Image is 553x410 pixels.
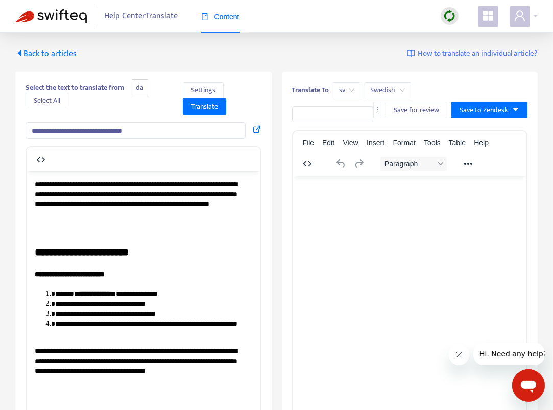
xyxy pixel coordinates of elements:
span: Select All [34,95,60,107]
iframe: Stäng meddelande [449,345,469,365]
span: View [343,139,358,147]
button: Redo [350,157,368,171]
b: Translate To [292,84,329,96]
button: Save to Zendeskcaret-down [451,102,527,118]
b: Select the text to translate from [26,82,124,93]
span: appstore [482,10,494,22]
span: Translate [191,101,218,112]
button: Select All [26,93,68,109]
button: Block Paragraph [380,157,447,171]
button: Save for review [386,102,447,118]
span: Format [393,139,416,147]
span: Insert [367,139,384,147]
span: Table [449,139,466,147]
span: Swedish [371,83,405,98]
span: da [132,79,148,96]
span: How to translate an individual article? [418,48,538,60]
button: Reveal or hide additional toolbar items [460,157,477,171]
img: image-link [407,49,415,58]
span: caret-left [15,49,23,57]
a: How to translate an individual article? [407,48,538,60]
img: sync.dc5367851b00ba804db3.png [443,10,456,22]
span: Paragraph [384,160,435,168]
span: caret-down [512,106,519,113]
span: sv [339,83,354,98]
span: Save to Zendesk [460,105,508,116]
span: Back to articles [15,47,77,61]
span: Tools [424,139,441,147]
span: Help Center Translate [105,7,178,26]
button: more [373,102,381,118]
span: Settings [191,85,215,96]
iframe: Knapp för att öppna meddelandefönstret [512,369,545,402]
button: Undo [332,157,350,171]
img: Swifteq [15,9,87,23]
span: Content [201,13,239,21]
button: Settings [183,82,224,98]
span: Help [474,139,489,147]
span: Hi. Need any help? [6,7,74,15]
iframe: Meddelande från företag [473,343,545,365]
span: Edit [322,139,334,147]
button: Translate [183,98,226,115]
span: Save for review [394,105,439,116]
span: book [201,13,208,20]
span: more [374,106,381,113]
span: user [514,10,526,22]
span: File [303,139,315,147]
